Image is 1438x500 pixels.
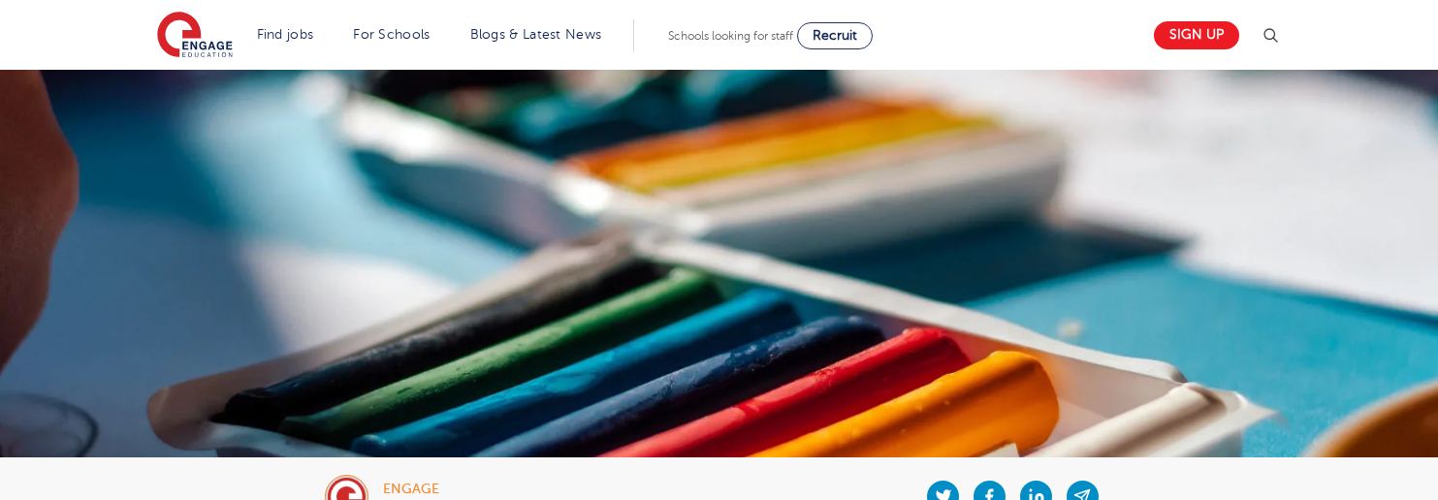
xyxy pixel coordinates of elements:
[257,27,314,42] a: Find jobs
[668,29,793,43] span: Schools looking for staff
[157,12,233,60] img: Engage Education
[383,483,531,496] div: engage
[1154,21,1239,49] a: Sign up
[353,27,430,42] a: For Schools
[813,28,857,43] span: Recruit
[470,27,602,42] a: Blogs & Latest News
[797,22,873,49] a: Recruit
